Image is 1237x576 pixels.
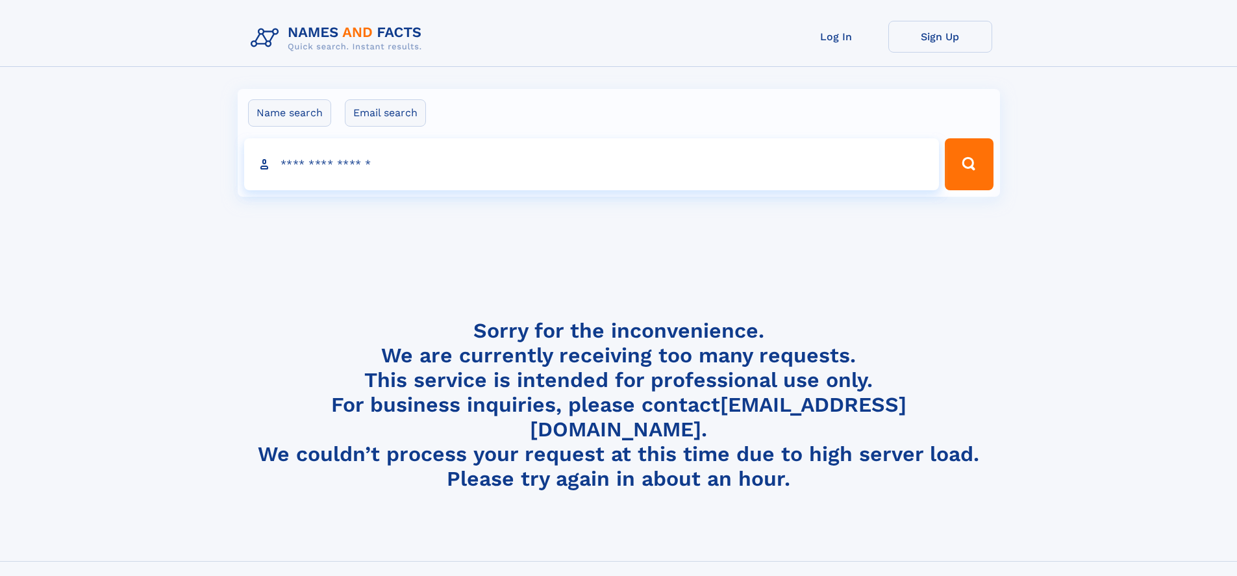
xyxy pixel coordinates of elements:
[345,99,426,127] label: Email search
[530,392,906,442] a: [EMAIL_ADDRESS][DOMAIN_NAME]
[784,21,888,53] a: Log In
[245,318,992,492] h4: Sorry for the inconvenience. We are currently receiving too many requests. This service is intend...
[245,21,432,56] img: Logo Names and Facts
[945,138,993,190] button: Search Button
[248,99,331,127] label: Name search
[244,138,940,190] input: search input
[888,21,992,53] a: Sign Up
